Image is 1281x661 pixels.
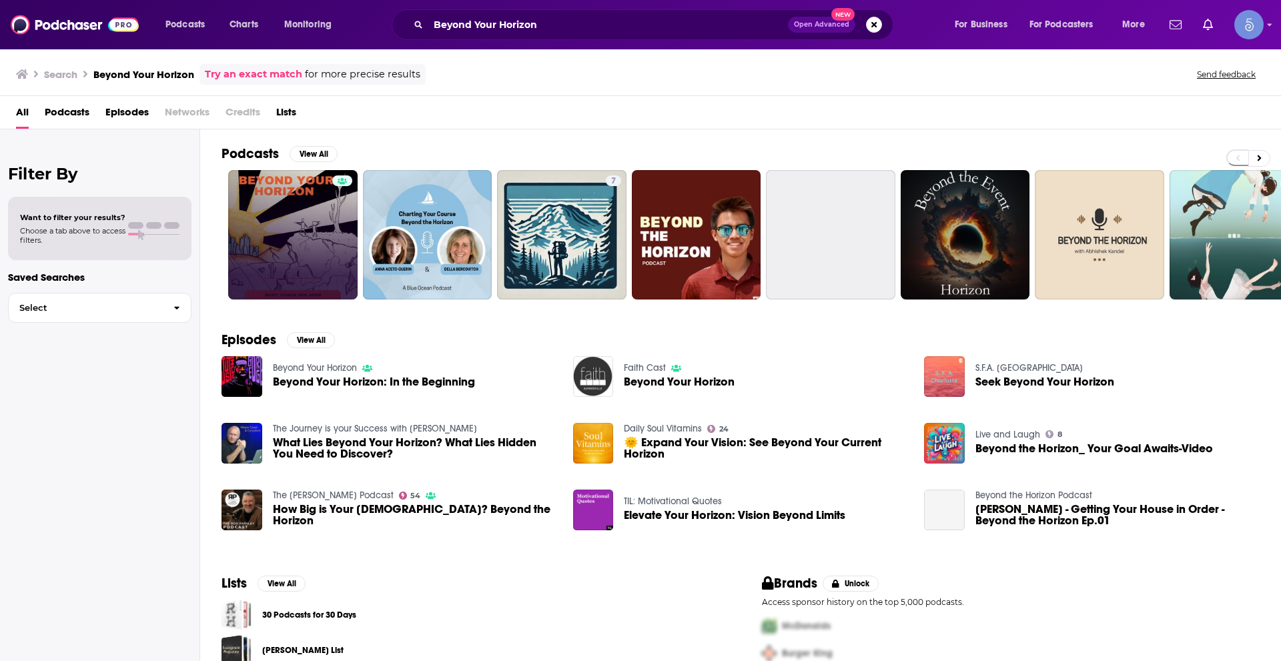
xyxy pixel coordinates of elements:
[611,175,616,188] span: 7
[222,145,338,162] a: PodcastsView All
[945,14,1024,35] button: open menu
[284,15,332,34] span: Monitoring
[222,575,306,592] a: ListsView All
[273,504,557,526] span: How Big is Your [DEMOGRAPHIC_DATA]? Beyond the Horizon
[258,576,306,592] button: View All
[975,376,1114,388] a: Seek Beyond Your Horizon
[624,510,845,521] a: Elevate Your Horizon: Vision Beyond Limits
[222,423,262,464] img: What Lies Beyond Your Horizon? What Lies Hidden You Need to Discover?
[975,429,1040,440] a: Live and Laugh
[222,145,279,162] h2: Podcasts
[273,437,557,460] span: What Lies Beyond Your Horizon? What Lies Hidden You Need to Discover?
[222,356,262,397] img: Beyond Your Horizon: In the Beginning
[975,443,1213,454] a: Beyond the Horizon_ Your Goal Awaits-Video
[762,597,1260,607] p: Access sponsor history on the top 5,000 podcasts.
[276,101,296,129] a: Lists
[221,14,266,35] a: Charts
[497,170,626,299] a: 7
[624,376,735,388] span: Beyond Your Horizon
[262,643,344,658] a: [PERSON_NAME] List
[1164,13,1187,36] a: Show notifications dropdown
[1234,10,1264,39] img: User Profile
[1198,13,1218,36] a: Show notifications dropdown
[924,356,965,397] a: Seek Beyond Your Horizon
[573,356,614,397] img: Beyond Your Horizon
[230,15,258,34] span: Charts
[1234,10,1264,39] button: Show profile menu
[624,437,908,460] a: 🌞 Expand Your Vision: See Beyond Your Current Horizon
[222,600,252,630] a: 30 Podcasts for 30 Days
[975,504,1260,526] a: Sean Whalen - Getting Your House in Order - Beyond the Horizon Ep.01
[428,14,788,35] input: Search podcasts, credits, & more...
[782,648,833,659] span: Burger King
[16,101,29,129] a: All
[707,425,729,433] a: 24
[404,9,906,40] div: Search podcasts, credits, & more...
[624,362,666,374] a: Faith Cast
[624,496,722,507] a: TIL: Motivational Quotes
[1234,10,1264,39] span: Logged in as Spiral5-G1
[226,101,260,129] span: Credits
[275,14,349,35] button: open menu
[924,490,965,530] a: Sean Whalen - Getting Your House in Order - Beyond the Horizon Ep.01
[9,303,163,312] span: Select
[262,608,356,622] a: 30 Podcasts for 30 Days
[273,423,477,434] a: The Journey is your Success with Peter Stone
[757,612,782,640] img: First Pro Logo
[105,101,149,129] a: Episodes
[1045,430,1062,438] a: 8
[573,490,614,530] img: Elevate Your Horizon: Vision Beyond Limits
[1057,432,1062,438] span: 8
[624,423,702,434] a: Daily Soul Vitamins
[782,620,831,632] span: McDonalds
[20,213,125,222] span: Want to filter your results?
[975,504,1260,526] span: [PERSON_NAME] - Getting Your House in Order - Beyond the Horizon Ep.01
[273,504,557,526] a: How Big is Your God? Beyond the Horizon
[165,15,205,34] span: Podcasts
[287,332,335,348] button: View All
[1021,14,1113,35] button: open menu
[606,175,621,186] a: 7
[205,67,302,82] a: Try an exact match
[1122,15,1145,34] span: More
[794,21,849,28] span: Open Advanced
[573,423,614,464] img: 🌞 Expand Your Vision: See Beyond Your Current Horizon
[222,490,262,530] a: How Big is Your God? Beyond the Horizon
[222,332,335,348] a: EpisodesView All
[8,164,191,183] h2: Filter By
[273,490,394,501] a: The Rod Parsley Podcast
[1113,14,1162,35] button: open menu
[788,17,855,33] button: Open AdvancedNew
[11,12,139,37] img: Podchaser - Follow, Share and Rate Podcasts
[1193,69,1260,80] button: Send feedback
[305,67,420,82] span: for more precise results
[831,8,855,21] span: New
[93,68,194,81] h3: Beyond Your Horizon
[44,68,77,81] h3: Search
[222,575,247,592] h2: Lists
[410,493,420,499] span: 54
[156,14,222,35] button: open menu
[719,426,729,432] span: 24
[222,332,276,348] h2: Episodes
[165,101,209,129] span: Networks
[45,101,89,129] span: Podcasts
[273,376,475,388] a: Beyond Your Horizon: In the Beginning
[273,362,357,374] a: Beyond Your Horizon
[924,423,965,464] img: Beyond the Horizon_ Your Goal Awaits-Video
